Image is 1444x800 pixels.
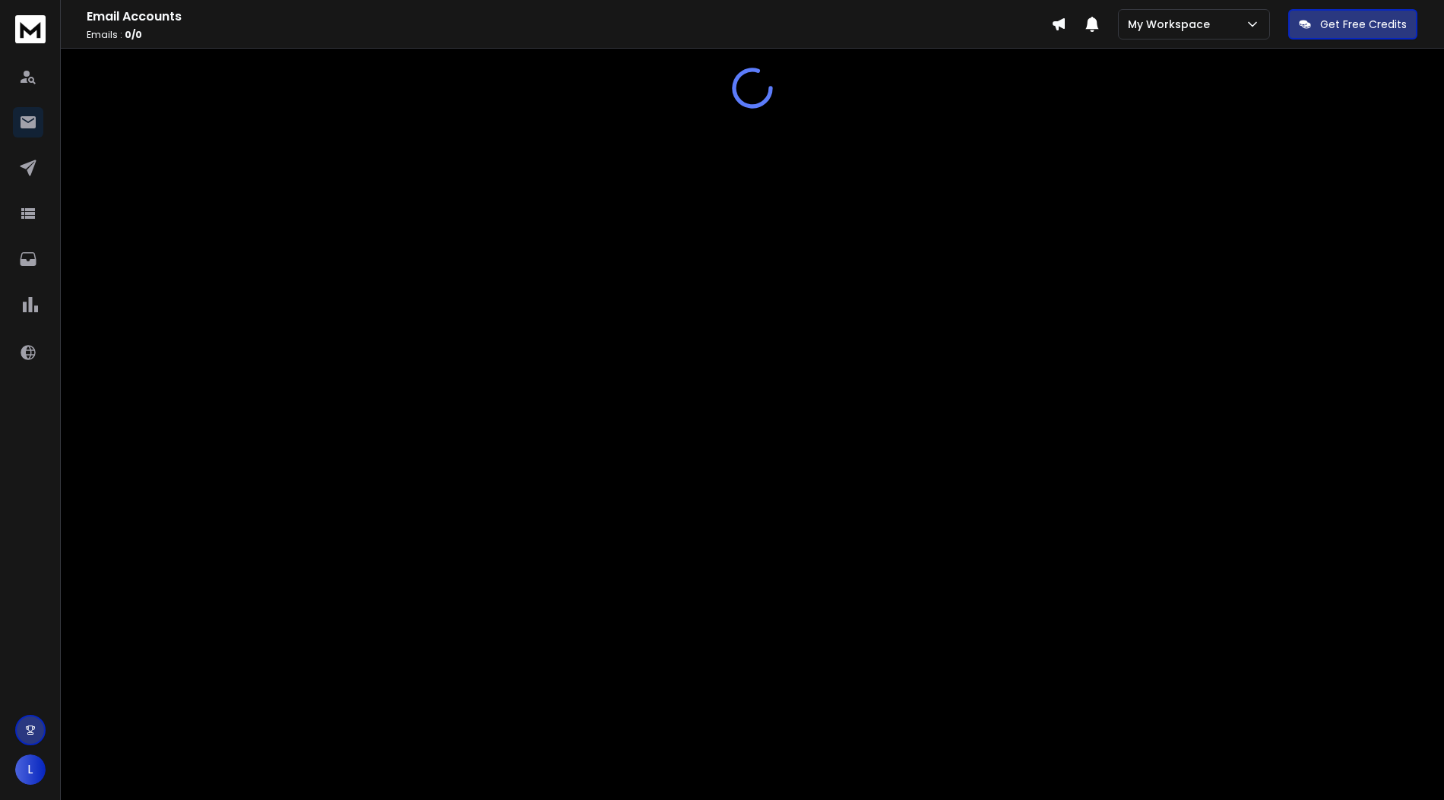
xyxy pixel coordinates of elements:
[15,754,46,785] button: L
[1288,9,1417,40] button: Get Free Credits
[1128,17,1216,32] p: My Workspace
[1320,17,1407,32] p: Get Free Credits
[15,15,46,43] img: logo
[87,8,1051,26] h1: Email Accounts
[125,28,142,41] span: 0 / 0
[87,29,1051,41] p: Emails :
